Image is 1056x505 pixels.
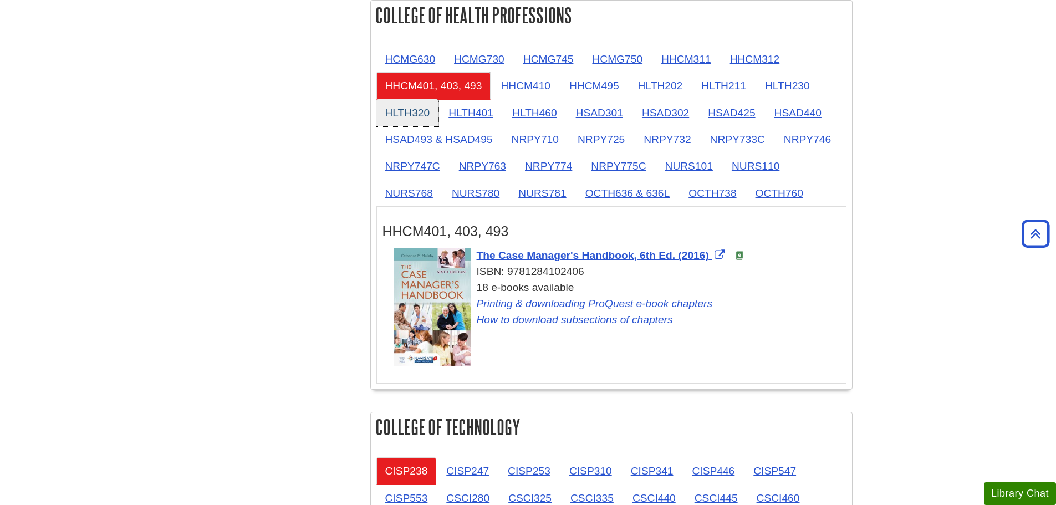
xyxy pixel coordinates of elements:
a: HHCM312 [721,45,789,73]
img: e-Book [735,251,744,260]
h2: College of Technology [371,412,852,442]
a: HLTH211 [692,72,755,99]
a: CISP238 [376,457,437,484]
a: HHCM410 [492,72,559,99]
a: CISP247 [437,457,498,484]
span: The Case Manager's Handbook, 6th Ed. (2016) [477,249,709,261]
a: Link opens in new window [477,298,713,309]
h3: HHCM401, 403, 493 [382,223,840,239]
a: NRPY774 [516,152,581,180]
button: Library Chat [984,482,1056,505]
a: NRPY775C [582,152,655,180]
a: NRPY710 [503,126,568,153]
a: NURS101 [656,152,722,180]
a: HLTH320 [376,99,439,126]
a: NURS780 [443,180,508,207]
a: OCTH636 & 636L [577,180,679,207]
a: CISP253 [499,457,559,484]
a: OCTH738 [680,180,745,207]
div: ISBN: 9781284102406 [394,264,840,280]
a: OCTH760 [747,180,812,207]
a: HSAD425 [699,99,764,126]
a: HLTH460 [503,99,566,126]
a: NURS781 [509,180,575,207]
a: HCMG745 [514,45,583,73]
a: HSAD440 [766,99,830,126]
a: HCMG630 [376,45,445,73]
a: HHCM311 [652,45,720,73]
a: NRPY725 [569,126,634,153]
a: NRPY747C [376,152,449,180]
a: HSAD301 [567,99,632,126]
a: CISP547 [744,457,805,484]
a: HHCM495 [560,72,628,99]
a: Link opens in new window [477,249,728,261]
a: HCMG730 [445,45,513,73]
a: NRPY732 [635,126,700,153]
a: HCMG750 [583,45,651,73]
img: Cover Art [394,248,471,366]
a: NRPY733C [701,126,774,153]
a: HLTH230 [756,72,819,99]
a: NURS110 [723,152,788,180]
a: Back to Top [1018,226,1053,241]
h2: College of Health Professions [371,1,852,30]
a: NRPY763 [450,152,515,180]
a: HSAD302 [633,99,698,126]
a: HLTH202 [629,72,692,99]
a: HLTH401 [440,99,502,126]
a: CISP446 [683,457,743,484]
a: HSAD493 & HSAD495 [376,126,502,153]
a: CISP310 [560,457,621,484]
a: CISP341 [622,457,682,484]
a: NURS768 [376,180,442,207]
a: HHCM401, 403, 493 [376,72,491,99]
a: NRPY746 [775,126,840,153]
a: Link opens in new window [477,314,673,325]
div: 18 e-books available [394,280,840,328]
